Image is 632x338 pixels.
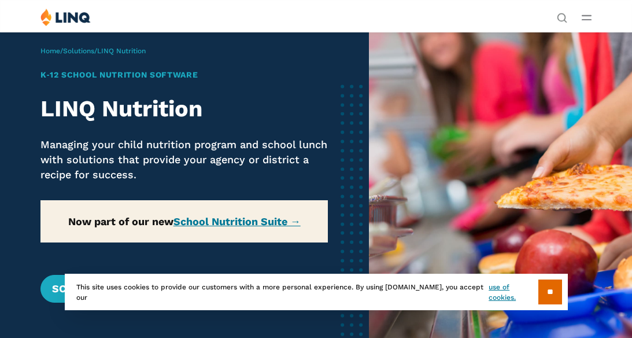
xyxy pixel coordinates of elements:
a: Home [40,47,60,55]
a: School Nutrition [40,275,167,303]
nav: Utility Navigation [557,8,567,22]
a: use of cookies. [489,282,538,303]
button: Open Main Menu [582,11,592,24]
span: / / [40,47,146,55]
p: Managing your child nutrition program and school lunch with solutions that provide your agency or... [40,137,328,182]
strong: Now part of our new [68,215,301,227]
span: LINQ Nutrition [97,47,146,55]
h1: K‑12 School Nutrition Software [40,69,328,81]
strong: LINQ Nutrition [40,95,202,122]
img: LINQ | K‑12 Software [40,8,91,26]
a: Solutions [63,47,94,55]
div: This site uses cookies to provide our customers with a more personal experience. By using [DOMAIN... [65,274,568,310]
button: Open Search Bar [557,12,567,22]
a: School Nutrition Suite → [173,215,301,227]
